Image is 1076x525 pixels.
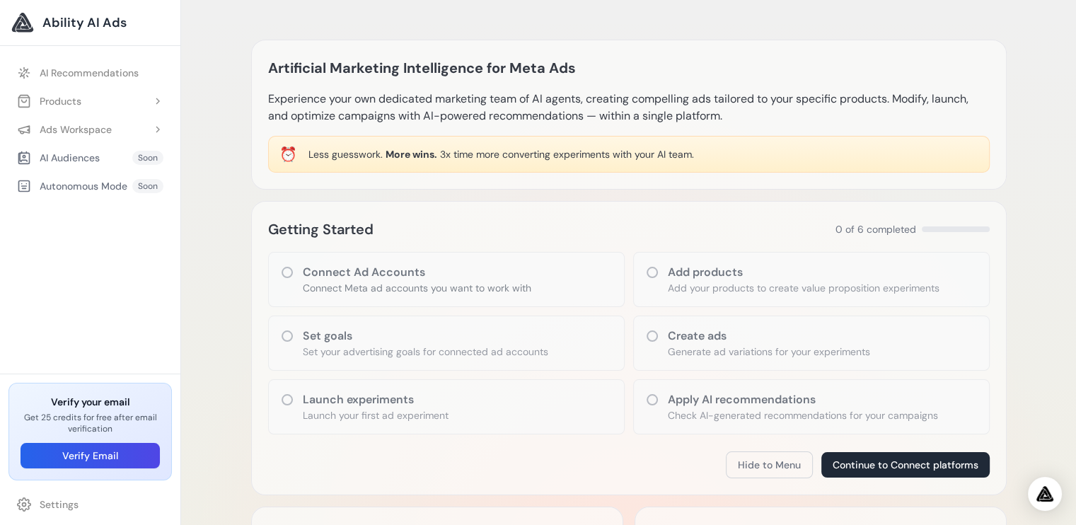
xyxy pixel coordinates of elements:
[156,83,238,93] div: Keywords by Traffic
[268,57,576,79] h1: Artificial Marketing Intelligence for Meta Ads
[40,23,69,34] div: v 4.0.24
[668,408,938,422] p: Check AI-generated recommendations for your campaigns
[821,452,990,478] button: Continue to Connect platforms
[132,179,163,193] span: Soon
[21,443,160,468] button: Verify Email
[308,148,383,161] span: Less guesswork.
[303,391,449,408] h3: Launch experiments
[11,11,169,34] a: Ability AI Ads
[668,391,938,408] h3: Apply AI recommendations
[268,218,374,241] h2: Getting Started
[303,281,531,295] p: Connect Meta ad accounts you want to work with
[835,222,916,236] span: 0 of 6 completed
[17,94,81,108] div: Products
[8,117,172,142] button: Ads Workspace
[42,13,127,33] span: Ability AI Ads
[668,281,939,295] p: Add your products to create value proposition experiments
[440,148,694,161] span: 3x time more converting experiments with your AI team.
[21,412,160,434] p: Get 25 credits for free after email verification
[726,451,813,478] button: Hide to Menu
[37,37,100,48] div: Domain: [URL]
[17,151,100,165] div: AI Audiences
[21,395,160,409] h3: Verify your email
[8,60,172,86] a: AI Recommendations
[668,345,870,359] p: Generate ad variations for your experiments
[8,492,172,517] a: Settings
[668,328,870,345] h3: Create ads
[279,144,297,164] div: ⏰
[38,82,50,93] img: tab_domain_overview_orange.svg
[8,88,172,114] button: Products
[386,148,437,161] span: More wins.
[668,264,939,281] h3: Add products
[303,345,548,359] p: Set your advertising goals for connected ad accounts
[303,264,531,281] h3: Connect Ad Accounts
[23,37,34,48] img: website_grey.svg
[17,179,127,193] div: Autonomous Mode
[303,328,548,345] h3: Set goals
[23,23,34,34] img: logo_orange.svg
[54,83,127,93] div: Domain Overview
[141,82,152,93] img: tab_keywords_by_traffic_grey.svg
[132,151,163,165] span: Soon
[1028,477,1062,511] div: Open Intercom Messenger
[17,122,112,137] div: Ads Workspace
[303,408,449,422] p: Launch your first ad experiment
[268,91,990,125] p: Experience your own dedicated marketing team of AI agents, creating compelling ads tailored to yo...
